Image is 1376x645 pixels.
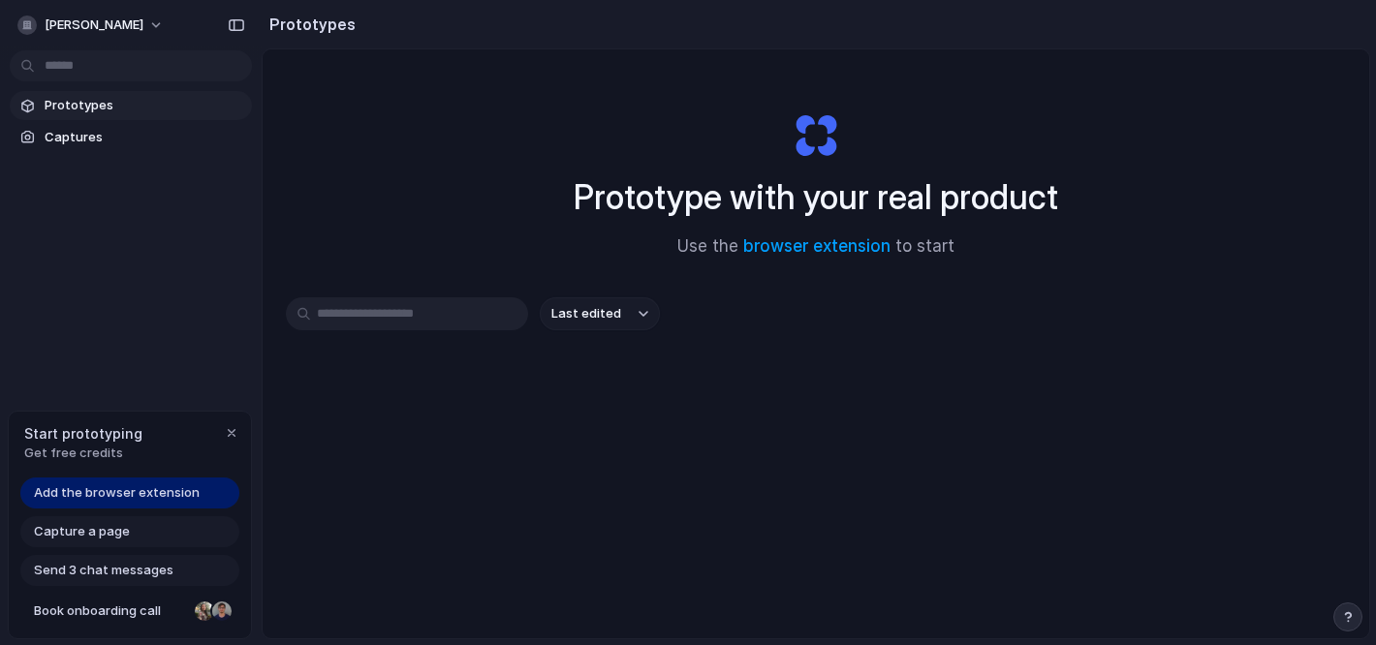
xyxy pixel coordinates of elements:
span: [PERSON_NAME] [45,15,143,35]
div: Nicole Kubica [193,599,216,623]
span: Capture a page [34,522,130,541]
a: Add the browser extension [20,477,239,508]
span: Get free credits [24,444,142,463]
button: [PERSON_NAME] [10,10,173,41]
span: Last edited [551,304,621,323]
div: Christian Iacullo [210,599,234,623]
a: Prototypes [10,91,252,120]
a: Book onboarding call [20,596,239,627]
a: browser extension [743,236,891,256]
span: Captures [45,128,244,147]
span: Book onboarding call [34,601,187,621]
h2: Prototypes [262,13,356,36]
span: Send 3 chat messages [34,561,173,580]
span: Start prototyping [24,423,142,444]
a: Captures [10,123,252,152]
h1: Prototype with your real product [574,171,1058,223]
span: Use the to start [677,234,954,260]
span: Add the browser extension [34,483,200,503]
span: Prototypes [45,96,244,115]
button: Last edited [540,297,660,330]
